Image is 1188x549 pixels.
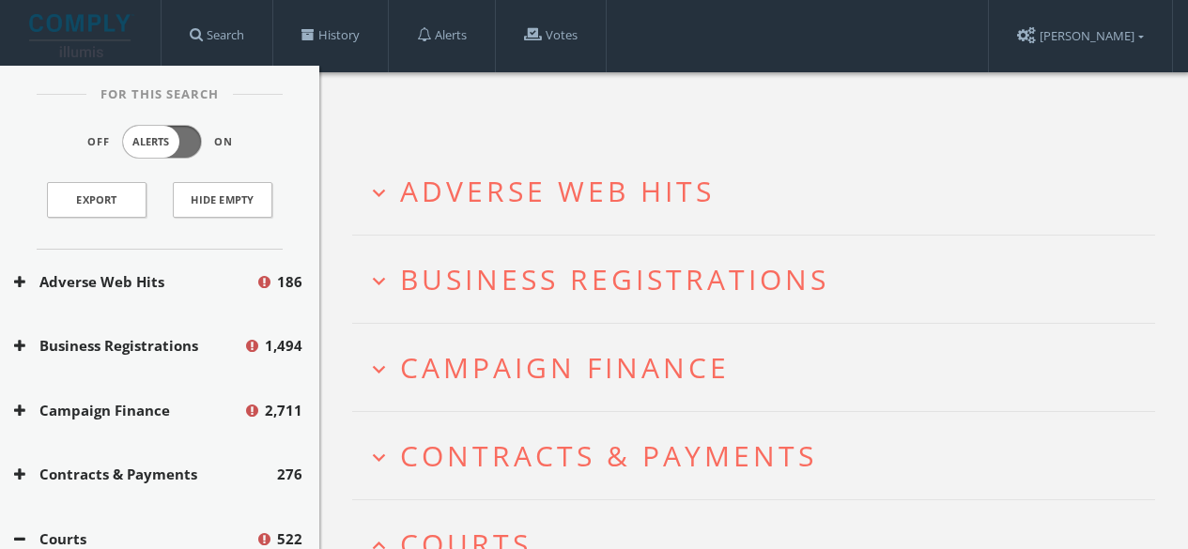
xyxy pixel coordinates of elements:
button: expand_moreContracts & Payments [366,440,1155,471]
span: 186 [277,271,302,293]
button: expand_moreAdverse Web Hits [366,175,1155,206]
span: 2,711 [265,400,302,421]
i: expand_more [366,268,392,294]
span: Off [87,134,110,150]
i: expand_more [366,445,392,470]
button: Adverse Web Hits [14,271,255,293]
i: expand_more [366,357,392,382]
span: For This Search [86,85,233,104]
span: 1,494 [265,335,302,357]
span: Campaign Finance [400,348,730,387]
button: Hide Empty [173,182,272,218]
button: Campaign Finance [14,400,243,421]
span: 276 [277,464,302,485]
button: expand_moreBusiness Registrations [366,264,1155,295]
span: Adverse Web Hits [400,172,715,210]
span: On [214,134,233,150]
button: expand_moreCampaign Finance [366,352,1155,383]
i: expand_more [366,180,392,206]
button: Business Registrations [14,335,243,357]
a: Export [47,182,147,218]
button: Contracts & Payments [14,464,277,485]
img: illumis [29,14,134,57]
span: Contracts & Payments [400,436,817,475]
span: Business Registrations [400,260,829,298]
